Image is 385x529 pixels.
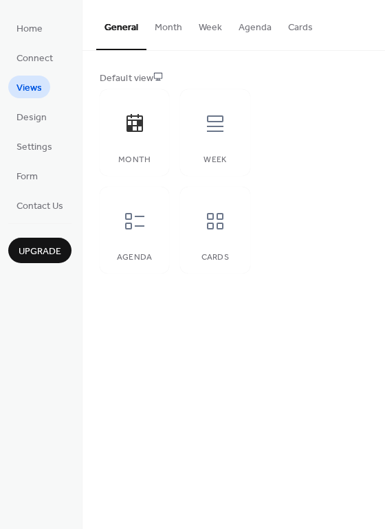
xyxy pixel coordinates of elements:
div: Agenda [113,253,155,262]
a: Design [8,105,55,128]
div: Month [113,155,155,165]
a: Form [8,164,46,187]
span: Home [16,22,43,36]
span: Design [16,111,47,125]
span: Settings [16,140,52,155]
div: Default view [100,71,365,86]
a: Home [8,16,51,39]
button: Upgrade [8,238,71,263]
a: Connect [8,46,61,69]
span: Contact Us [16,199,63,214]
div: Week [194,155,236,165]
span: Upgrade [19,245,61,259]
a: Views [8,76,50,98]
span: Connect [16,52,53,66]
span: Views [16,81,42,95]
a: Settings [8,135,60,157]
div: Cards [194,253,236,262]
span: Form [16,170,38,184]
a: Contact Us [8,194,71,216]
